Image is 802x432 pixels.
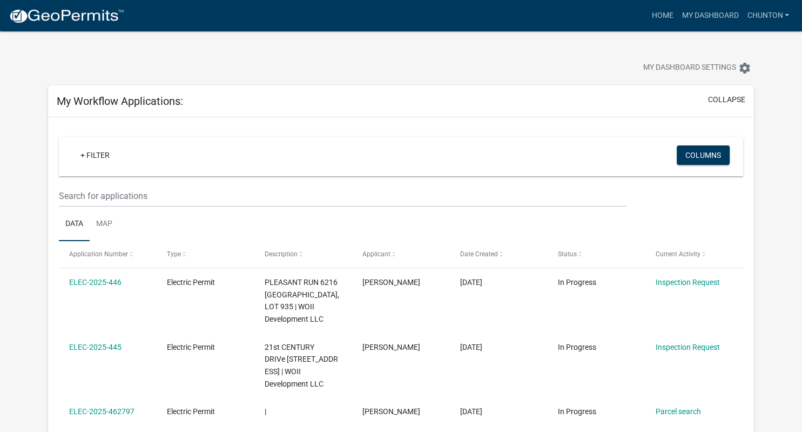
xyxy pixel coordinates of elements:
span: Date Created [460,250,498,258]
span: Cindy Hunton [362,407,420,416]
button: My Dashboard Settingssettings [635,57,760,78]
datatable-header-cell: Date Created [450,241,548,267]
span: Electric Permit [167,343,215,351]
datatable-header-cell: Type [157,241,254,267]
datatable-header-cell: Current Activity [645,241,743,267]
span: Electric Permit [167,278,215,287]
datatable-header-cell: Application Number [59,241,157,267]
span: In Progress [558,343,596,351]
span: Cindy Hunton [362,278,420,287]
a: Inspection Request [656,278,720,287]
span: PLEASANT RUN 6216 PLEASANT RUN, LOT 935 | WOII Development LLC [265,278,339,323]
button: collapse [708,94,745,105]
span: Cindy Hunton [362,343,420,351]
span: Electric Permit [167,407,215,416]
span: Application Number [69,250,128,258]
datatable-header-cell: Status [547,241,645,267]
i: settings [738,62,751,75]
h5: My Workflow Applications: [57,95,183,108]
a: Home [647,5,677,26]
a: ELEC-2025-446 [69,278,122,287]
span: Description [265,250,298,258]
span: 08/12/2025 [460,343,482,351]
a: ELEC-2025-462797 [69,407,134,416]
input: Search for applications [59,185,626,207]
span: 08/12/2025 [460,278,482,287]
span: Status [558,250,577,258]
a: Data [59,207,90,242]
span: 08/12/2025 [460,407,482,416]
span: Applicant [362,250,390,258]
span: In Progress [558,407,596,416]
a: Map [90,207,119,242]
span: In Progress [558,278,596,287]
span: 21st CENTURY DRIVe 6504 21ST CENTURY DRIVE, LOT 1011 | WOII Development LLC [265,343,338,388]
datatable-header-cell: Applicant [352,241,450,267]
a: ELEC-2025-445 [69,343,122,351]
span: My Dashboard Settings [643,62,736,75]
datatable-header-cell: Description [254,241,352,267]
a: Inspection Request [656,343,720,351]
a: + Filter [72,145,118,165]
a: My Dashboard [677,5,743,26]
a: Parcel search [656,407,701,416]
span: Current Activity [656,250,700,258]
button: Columns [677,145,730,165]
span: Type [167,250,181,258]
span: | [265,407,266,416]
a: chunton [743,5,793,26]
